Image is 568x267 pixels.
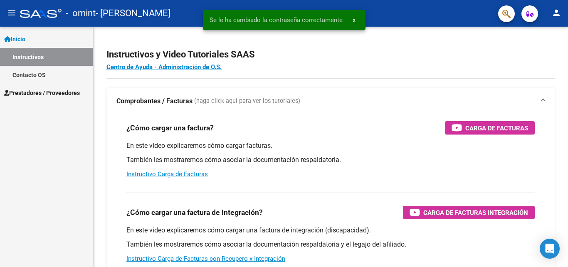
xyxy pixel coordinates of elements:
button: Carga de Facturas Integración [403,206,535,219]
p: También les mostraremos cómo asociar la documentación respaldatoria. [126,155,535,165]
mat-icon: person [551,8,561,18]
mat-icon: menu [7,8,17,18]
span: Se le ha cambiado la contraseña correctamente [210,16,343,24]
span: Carga de Facturas [465,123,528,133]
p: También les mostraremos cómo asociar la documentación respaldatoria y el legajo del afiliado. [126,240,535,249]
strong: Comprobantes / Facturas [116,97,193,106]
a: Instructivo Carga de Facturas con Recupero x Integración [126,255,285,262]
mat-expansion-panel-header: Comprobantes / Facturas (haga click aquí para ver los tutoriales) [106,88,555,115]
h3: ¿Cómo cargar una factura de integración? [126,207,263,218]
p: En este video explicaremos cómo cargar una factura de integración (discapacidad). [126,226,535,235]
span: Carga de Facturas Integración [423,207,528,218]
div: Open Intercom Messenger [540,239,560,259]
h3: ¿Cómo cargar una factura? [126,122,214,134]
span: (haga click aquí para ver los tutoriales) [194,97,300,106]
span: x [353,16,356,24]
span: Prestadores / Proveedores [4,88,80,97]
button: Carga de Facturas [445,121,535,135]
p: En este video explicaremos cómo cargar facturas. [126,141,535,150]
span: Inicio [4,35,25,44]
h2: Instructivos y Video Tutoriales SAAS [106,47,555,62]
a: Instructivo Carga de Facturas [126,170,208,178]
span: - [PERSON_NAME] [96,4,170,22]
span: - omint [66,4,96,22]
a: Centro de Ayuda - Administración de O.S. [106,63,222,71]
button: x [346,12,362,27]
